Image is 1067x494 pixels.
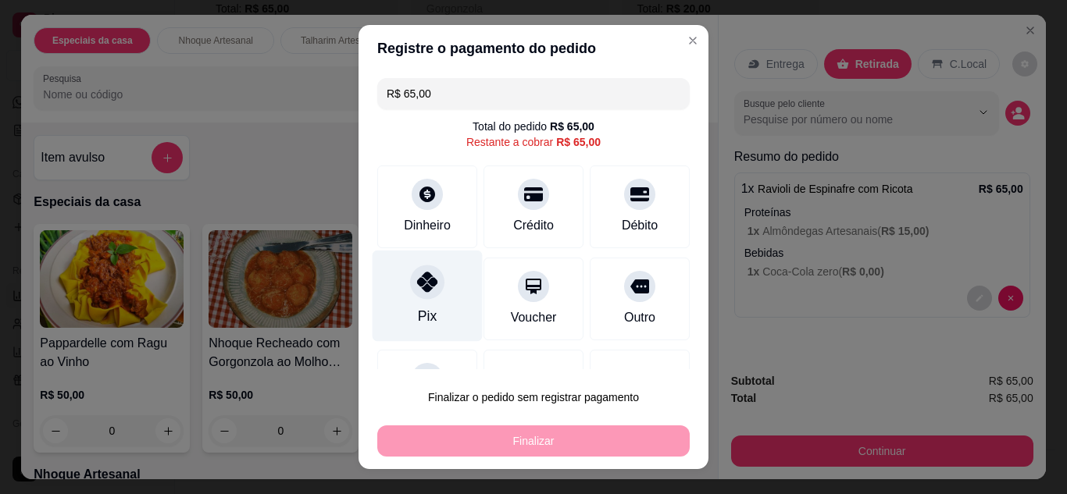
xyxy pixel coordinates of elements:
button: Finalizar o pedido sem registrar pagamento [377,382,690,413]
div: Crédito [513,216,554,235]
div: Outro [624,308,655,327]
div: Voucher [511,308,557,327]
div: Débito [622,216,658,235]
input: Ex.: hambúrguer de cordeiro [387,78,680,109]
div: R$ 65,00 [550,119,594,134]
div: Pix [418,306,437,326]
div: Total do pedido [473,119,594,134]
button: Close [680,28,705,53]
div: R$ 65,00 [556,134,601,150]
div: Dinheiro [404,216,451,235]
header: Registre o pagamento do pedido [359,25,708,72]
div: Restante a cobrar [466,134,601,150]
